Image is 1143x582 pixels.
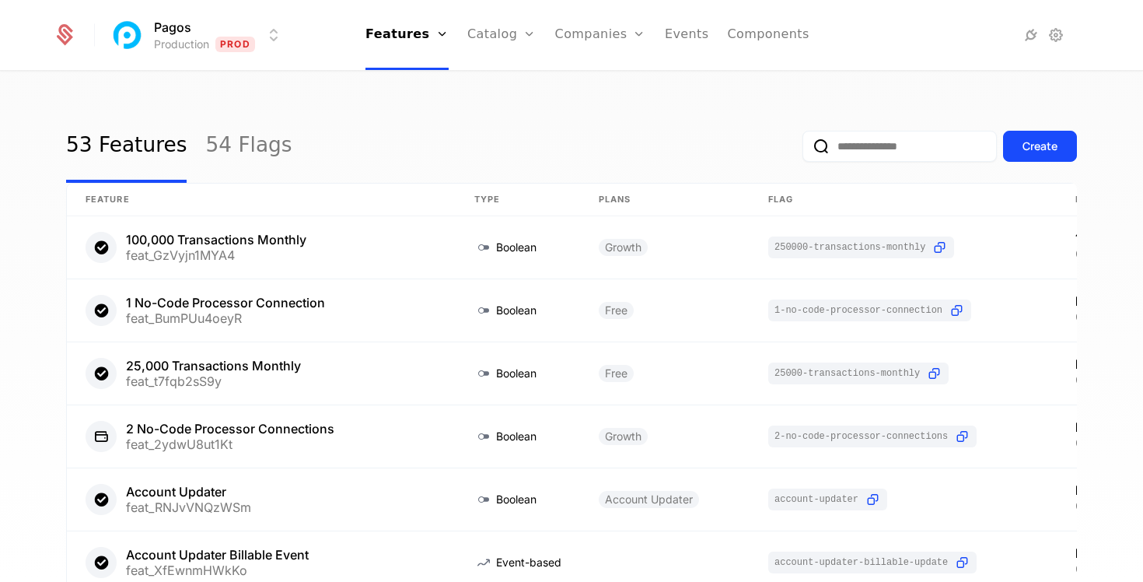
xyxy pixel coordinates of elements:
[456,184,580,216] th: Type
[66,110,187,183] a: 53 Features
[67,184,456,216] th: Feature
[205,110,292,183] a: 54 Flags
[1022,138,1057,154] div: Create
[1003,131,1077,162] button: Create
[580,184,750,216] th: Plans
[215,37,255,52] span: Prod
[750,184,1057,216] th: Flag
[114,18,283,52] button: Select environment
[1047,26,1065,44] a: Settings
[1022,26,1040,44] a: Integrations
[109,16,146,54] img: Pagos
[154,18,191,37] span: Pagos
[154,37,209,52] div: Production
